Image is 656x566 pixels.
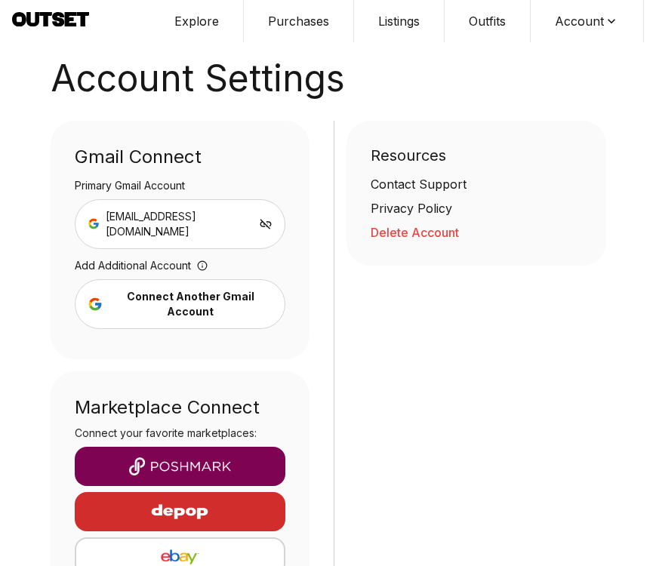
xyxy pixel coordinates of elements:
[87,457,274,475] img: Poshmark logo
[371,223,582,241] button: Delete Account
[106,209,253,239] span: [EMAIL_ADDRESS][DOMAIN_NAME]
[88,548,273,566] img: eBay logo
[51,60,606,97] h1: Account Settings
[75,492,286,531] button: Depop logo
[371,199,582,217] a: Privacy Policy
[114,494,245,530] img: Depop logo
[75,279,286,329] button: Connect Another Gmail Account
[75,145,286,178] div: Gmail Connect
[75,447,286,486] button: Poshmark logo
[75,258,286,279] div: Add Additional Account
[75,395,286,420] div: Marketplace Connect
[371,145,582,175] div: Resources
[109,289,273,319] div: Connect Another Gmail Account
[75,426,286,441] h3: Connect your favorite marketplaces:
[75,178,286,199] div: Primary Gmail Account
[371,175,582,193] a: Contact Support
